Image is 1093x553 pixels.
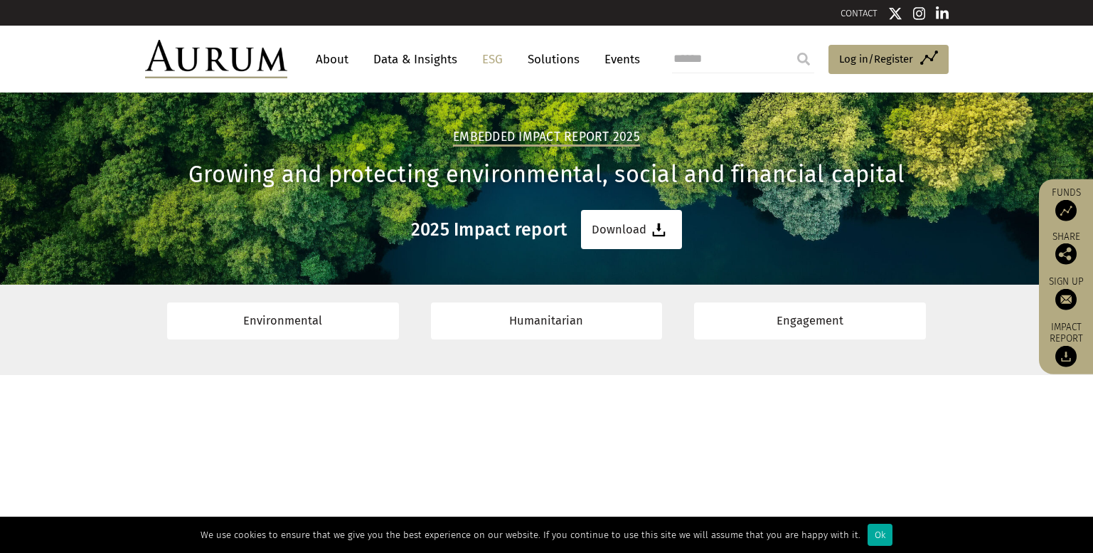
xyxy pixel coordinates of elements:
input: Submit [789,45,818,73]
a: Log in/Register [828,45,949,75]
a: Sign up [1046,275,1086,310]
img: Access Funds [1055,199,1077,221]
a: CONTACT [841,8,878,19]
a: Humanitarian [431,302,663,339]
a: Environmental [167,302,399,339]
a: Events [597,46,640,73]
a: Data & Insights [366,46,464,73]
a: Funds [1046,186,1086,221]
img: Sign up to our newsletter [1055,288,1077,310]
img: Instagram icon [913,6,926,21]
h3: 2025 Impact report [411,219,567,241]
img: Linkedin icon [936,6,949,21]
a: Download [581,210,682,249]
a: ESG [475,46,510,73]
a: Engagement [694,302,926,339]
h2: Embedded Impact report 2025 [453,130,640,147]
a: Impact report [1046,320,1086,367]
span: Log in/Register [839,51,913,68]
div: Ok [868,524,892,546]
img: Share this post [1055,243,1077,264]
img: Aurum [145,40,287,78]
div: Share [1046,231,1086,264]
a: About [309,46,356,73]
img: Twitter icon [888,6,902,21]
a: Solutions [521,46,587,73]
h1: Growing and protecting environmental, social and financial capital [145,161,949,189]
